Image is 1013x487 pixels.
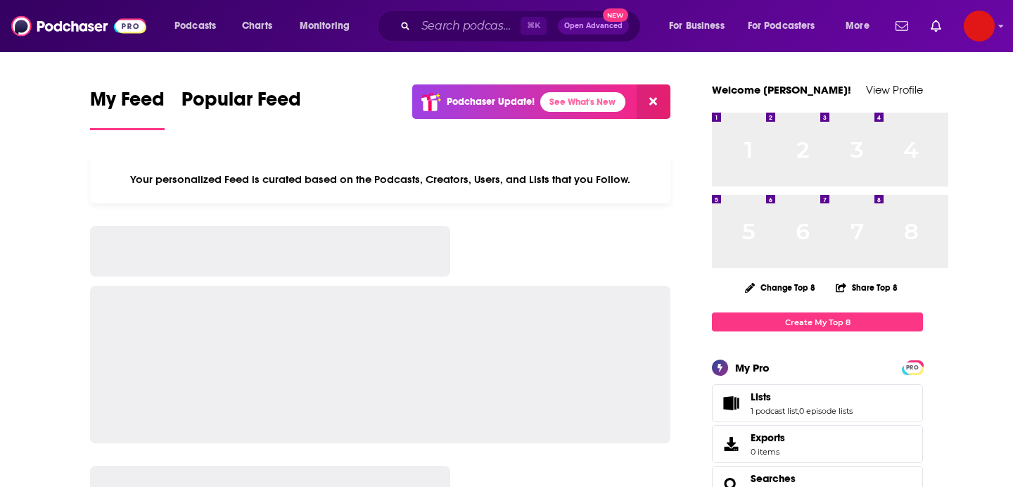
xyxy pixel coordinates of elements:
[90,87,165,120] span: My Feed
[11,13,146,39] img: Podchaser - Follow, Share and Rate Podcasts
[735,361,770,374] div: My Pro
[846,16,869,36] span: More
[300,16,350,36] span: Monitoring
[799,406,853,416] a: 0 episode lists
[751,431,785,444] span: Exports
[242,16,272,36] span: Charts
[890,14,914,38] a: Show notifications dropdown
[748,16,815,36] span: For Podcasters
[390,10,654,42] div: Search podcasts, credits, & more...
[540,92,625,112] a: See What's New
[751,391,771,403] span: Lists
[712,425,923,463] a: Exports
[904,362,921,372] a: PRO
[174,16,216,36] span: Podcasts
[904,362,921,373] span: PRO
[416,15,521,37] input: Search podcasts, credits, & more...
[447,96,535,108] p: Podchaser Update!
[90,156,670,203] div: Your personalized Feed is curated based on the Podcasts, Creators, Users, and Lists that you Follow.
[181,87,301,120] span: Popular Feed
[739,15,836,37] button: open menu
[558,18,629,34] button: Open AdvancedNew
[866,83,923,96] a: View Profile
[751,447,785,457] span: 0 items
[798,406,799,416] span: ,
[669,16,725,36] span: For Business
[659,15,742,37] button: open menu
[836,15,887,37] button: open menu
[964,11,995,42] button: Show profile menu
[290,15,368,37] button: open menu
[233,15,281,37] a: Charts
[712,384,923,422] span: Lists
[181,87,301,130] a: Popular Feed
[925,14,947,38] a: Show notifications dropdown
[603,8,628,22] span: New
[717,434,745,454] span: Exports
[165,15,234,37] button: open menu
[717,393,745,413] a: Lists
[564,23,623,30] span: Open Advanced
[712,312,923,331] a: Create My Top 8
[90,87,165,130] a: My Feed
[964,11,995,42] span: Logged in as DoubleForte
[712,83,851,96] a: Welcome [PERSON_NAME]!
[835,274,898,301] button: Share Top 8
[751,406,798,416] a: 1 podcast list
[751,391,853,403] a: Lists
[737,279,824,296] button: Change Top 8
[521,17,547,35] span: ⌘ K
[964,11,995,42] img: User Profile
[751,472,796,485] a: Searches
